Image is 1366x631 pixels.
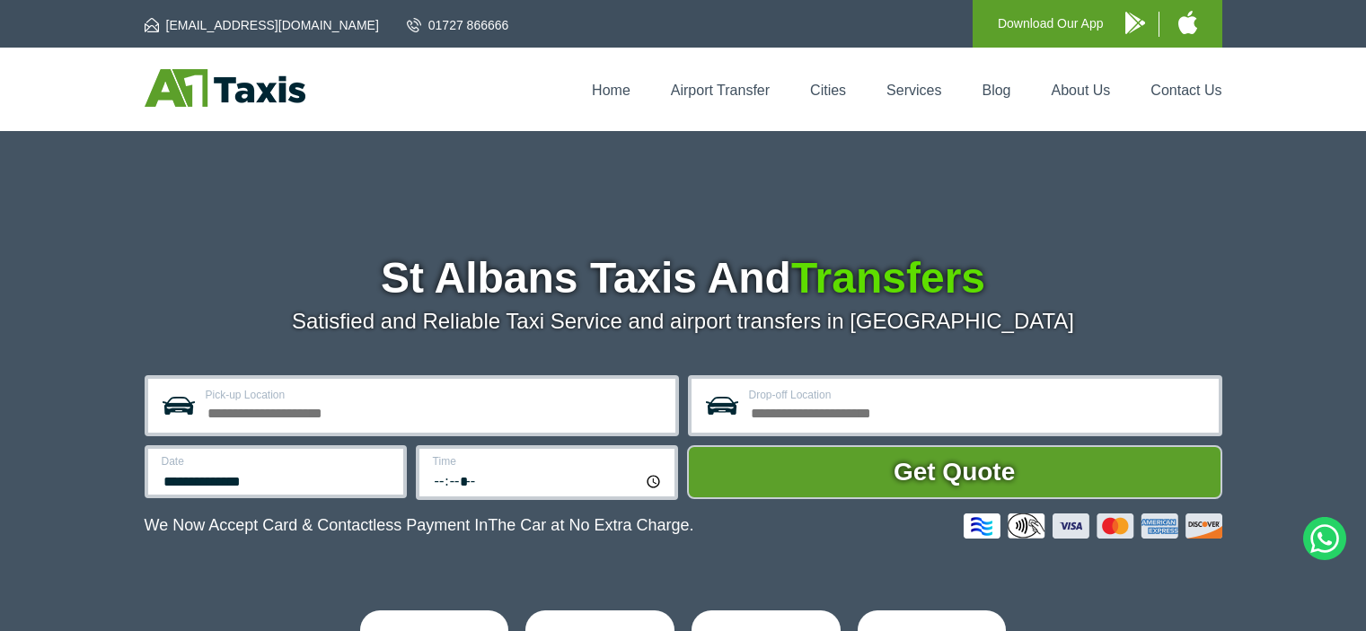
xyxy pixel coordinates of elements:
p: Download Our App [998,13,1104,35]
img: A1 Taxis iPhone App [1178,11,1197,34]
a: 01727 866666 [407,16,509,34]
h1: St Albans Taxis And [145,257,1222,300]
a: [EMAIL_ADDRESS][DOMAIN_NAME] [145,16,379,34]
a: Blog [982,83,1010,98]
span: Transfers [791,254,985,302]
a: Cities [810,83,846,98]
a: About Us [1052,83,1111,98]
a: Home [592,83,630,98]
label: Date [162,456,392,467]
p: We Now Accept Card & Contactless Payment In [145,516,694,535]
a: Services [886,83,941,98]
a: Airport Transfer [671,83,770,98]
img: A1 Taxis St Albans LTD [145,69,305,107]
img: Credit And Debit Cards [964,513,1222,539]
a: Contact Us [1150,83,1221,98]
label: Drop-off Location [749,390,1208,400]
img: A1 Taxis Android App [1125,12,1145,34]
label: Pick-up Location [206,390,665,400]
label: Time [433,456,664,467]
span: The Car at No Extra Charge. [488,516,693,534]
p: Satisfied and Reliable Taxi Service and airport transfers in [GEOGRAPHIC_DATA] [145,309,1222,334]
button: Get Quote [687,445,1222,499]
